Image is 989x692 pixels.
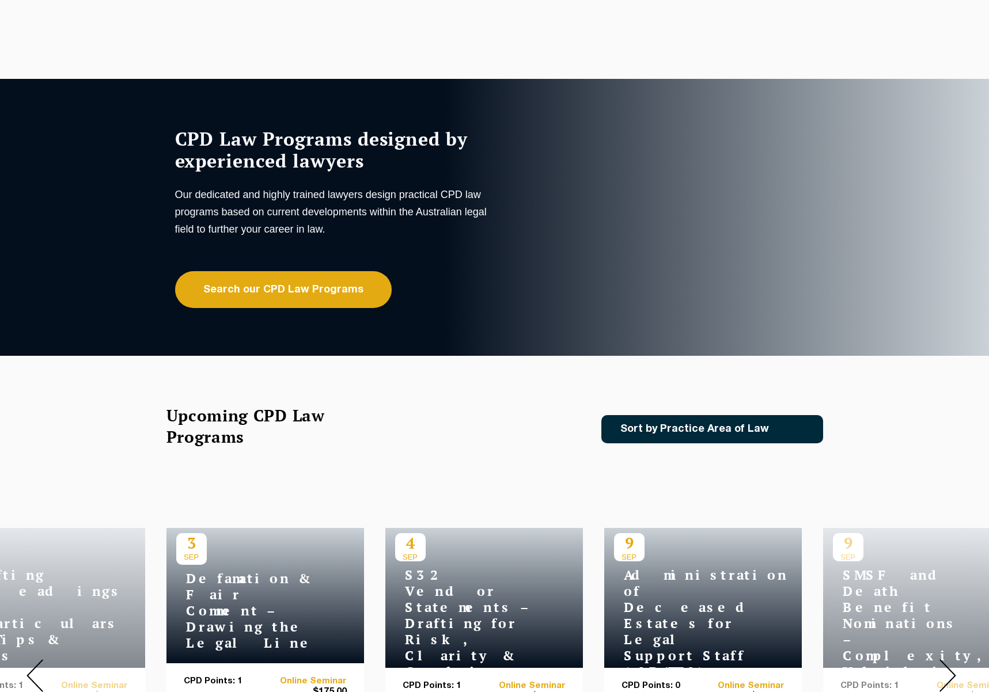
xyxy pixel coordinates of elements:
[176,553,207,561] span: SEP
[395,553,426,561] span: SEP
[175,186,492,238] p: Our dedicated and highly trained lawyers design practical CPD law programs based on current devel...
[184,676,266,686] p: CPD Points: 1
[614,553,645,561] span: SEP
[484,681,566,691] a: Online Seminar
[176,533,207,553] p: 3
[395,567,539,680] h4: S32 Vendor Statements – Drafting for Risk, Clarity & Compliance
[176,571,320,651] h4: Defamation & Fair Comment – Drawing the Legal Line
[265,676,347,686] a: Online Seminar
[395,533,426,553] p: 4
[614,533,645,553] p: 9
[166,405,354,447] h2: Upcoming CPD Law Programs
[403,681,484,691] p: CPD Points: 1
[939,659,956,692] img: Next
[175,128,492,172] h1: CPD Law Programs designed by experienced lawyers
[175,271,392,308] a: Search our CPD Law Programs
[601,415,823,443] a: Sort by Practice Area of Law
[26,659,43,692] img: Prev
[703,681,785,691] a: Online Seminar
[622,681,703,691] p: CPD Points: 0
[787,424,801,434] img: Icon
[614,567,758,680] h4: Administration of Deceased Estates for Legal Support Staff ([DATE])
